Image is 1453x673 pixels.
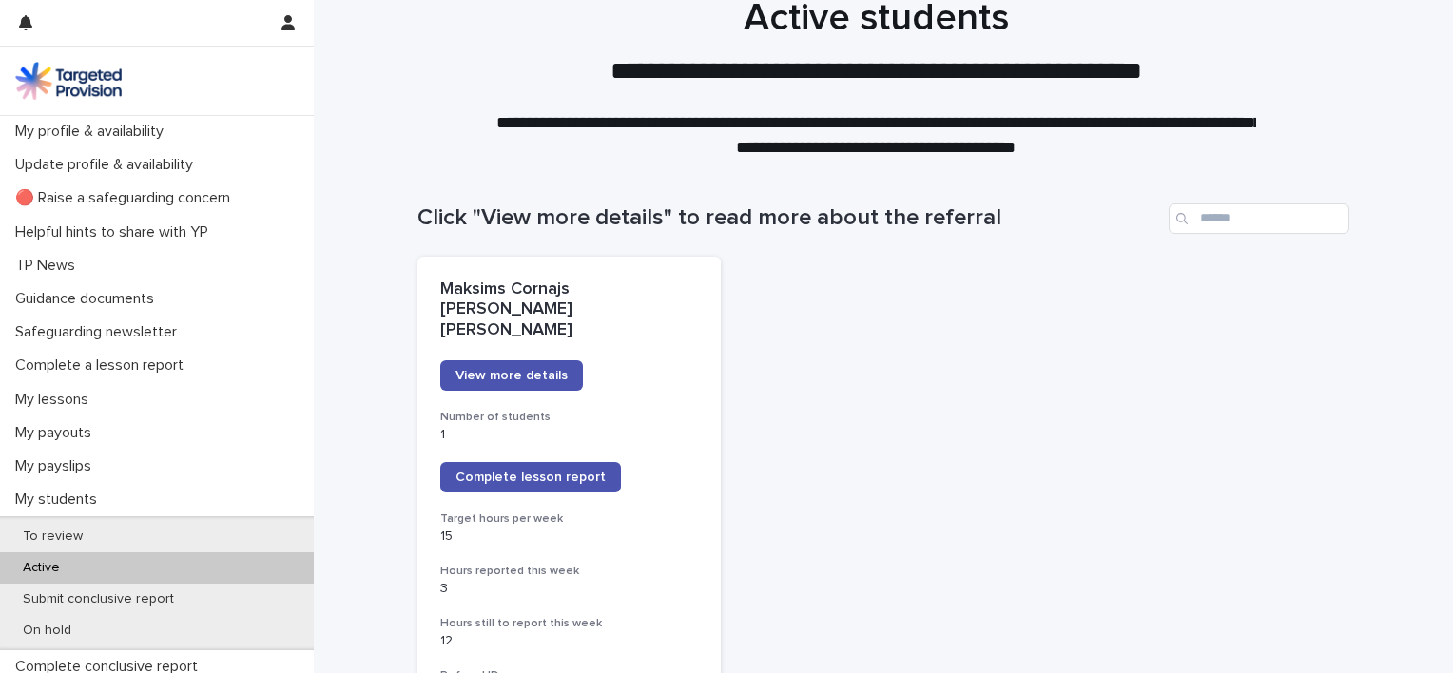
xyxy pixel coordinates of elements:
p: My students [8,490,112,509]
h3: Hours still to report this week [440,616,698,631]
h3: Hours reported this week [440,564,698,579]
p: 15 [440,529,698,545]
p: 3 [440,581,698,597]
p: Complete a lesson report [8,356,199,375]
p: Guidance documents [8,290,169,308]
p: On hold [8,623,87,639]
span: Complete lesson report [455,471,606,484]
h3: Target hours per week [440,511,698,527]
input: Search [1169,203,1349,234]
h3: Number of students [440,410,698,425]
a: View more details [440,360,583,391]
p: Update profile & availability [8,156,208,174]
p: My payslips [8,457,107,475]
p: 1 [440,427,698,443]
h1: Click "View more details" to read more about the referral [417,204,1161,232]
p: To review [8,529,98,545]
p: TP News [8,257,90,275]
p: My payouts [8,424,107,442]
span: View more details [455,369,568,382]
p: Active [8,560,75,576]
p: Helpful hints to share with YP [8,223,223,241]
p: Submit conclusive report [8,591,189,607]
a: Complete lesson report [440,462,621,492]
p: My lessons [8,391,104,409]
img: M5nRWzHhSzIhMunXDL62 [15,62,122,100]
p: My profile & availability [8,123,179,141]
p: Safeguarding newsletter [8,323,192,341]
p: 🔴 Raise a safeguarding concern [8,189,245,207]
p: 12 [440,633,698,649]
p: Maksims Cornajs [PERSON_NAME] [PERSON_NAME] [440,279,698,341]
